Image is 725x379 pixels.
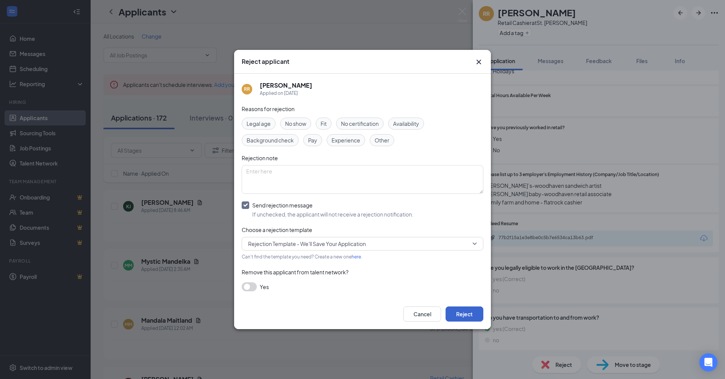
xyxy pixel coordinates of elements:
[403,306,441,322] button: Cancel
[247,119,271,128] span: Legal age
[247,136,294,144] span: Background check
[352,254,361,260] a: here
[285,119,306,128] span: No show
[244,86,250,92] div: RR
[446,306,483,322] button: Reject
[242,269,349,275] span: Remove this applicant from talent network?
[248,238,366,249] span: Rejection Template - We'll Save Your Application
[242,254,362,260] span: Can't find the template you need? Create a new one .
[341,119,379,128] span: No certification
[260,282,269,291] span: Yes
[699,353,717,371] div: Open Intercom Messenger
[375,136,389,144] span: Other
[242,57,289,66] h3: Reject applicant
[242,105,295,112] span: Reasons for rejection
[242,226,312,233] span: Choose a rejection template
[474,57,483,67] button: Close
[332,136,360,144] span: Experience
[474,57,483,67] svg: Cross
[308,136,317,144] span: Pay
[260,90,312,97] div: Applied on [DATE]
[260,81,312,90] h5: [PERSON_NAME]
[242,155,278,161] span: Rejection note
[393,119,419,128] span: Availability
[321,119,327,128] span: Fit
